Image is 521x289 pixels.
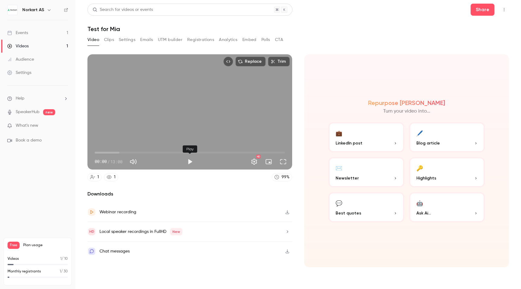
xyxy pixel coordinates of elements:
[219,35,238,45] button: Analytics
[119,35,135,45] button: Settings
[60,256,68,262] p: / 10
[223,57,233,66] button: Embed video
[8,256,19,262] p: Videos
[7,30,28,36] div: Events
[127,156,139,168] button: Mute
[383,108,430,115] p: Turn your video into...
[336,210,361,216] span: Best quotes
[16,122,38,129] span: What's new
[183,145,197,153] div: Play
[95,158,122,165] div: 00:00
[416,140,440,146] span: Blog article
[471,4,494,16] button: Share
[328,192,404,222] button: 💬Best quotes
[60,257,62,261] span: 1
[43,109,55,115] span: new
[93,7,153,13] div: Search for videos or events
[328,157,404,187] button: ✉️Newsletter
[184,156,196,168] button: Play
[60,270,61,273] span: 1
[248,156,260,168] button: Settings
[7,56,34,62] div: Audience
[268,57,290,66] button: Trim
[235,57,266,66] button: Replace
[8,5,17,15] img: Norkart AS
[99,248,130,255] div: Chat messages
[22,7,44,13] h6: Norkart AS
[110,158,122,165] span: 13:00
[16,137,42,144] span: Book a demo
[499,5,509,14] button: Top Bar Actions
[256,155,260,158] div: HD
[16,109,39,115] a: SpeakerHub
[336,198,342,208] div: 💬
[97,174,99,180] div: 1
[336,128,342,138] div: 💼
[242,35,257,45] button: Embed
[409,157,485,187] button: 🔑Highlights
[277,156,289,168] button: Full screen
[60,269,68,274] p: / 30
[7,43,29,49] div: Videos
[104,173,118,181] a: 1
[409,122,485,152] button: 🖊️Blog article
[87,35,99,45] button: Video
[272,173,292,181] a: 99%
[87,25,509,33] h1: Test for Mia
[23,243,68,248] span: Plan usage
[99,208,136,216] div: Webinar recording
[261,35,270,45] button: Polls
[104,35,114,45] button: Clips
[416,128,423,138] div: 🖊️
[368,99,445,106] h2: Repurpose [PERSON_NAME]
[140,35,153,45] button: Emails
[114,174,115,180] div: 1
[158,35,182,45] button: UTM builder
[16,95,24,102] span: Help
[416,163,423,173] div: 🔑
[87,173,102,181] a: 1
[336,163,342,173] div: ✉️
[336,140,362,146] span: LinkedIn post
[8,242,20,249] span: Free
[416,175,436,181] span: Highlights
[263,156,275,168] button: Turn on miniplayer
[409,192,485,222] button: 🤖Ask Ai...
[107,158,110,165] span: /
[336,175,359,181] span: Newsletter
[95,158,107,165] span: 00:00
[99,228,182,235] div: Local speaker recordings in FullHD
[416,210,431,216] span: Ask Ai...
[275,35,283,45] button: CTA
[416,198,423,208] div: 🤖
[7,95,68,102] li: help-dropdown-opener
[8,269,41,274] p: Monthly registrants
[187,35,214,45] button: Registrations
[328,122,404,152] button: 💼LinkedIn post
[282,174,289,180] div: 99 %
[7,70,31,76] div: Settings
[87,190,292,198] h2: Downloads
[170,228,182,235] span: New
